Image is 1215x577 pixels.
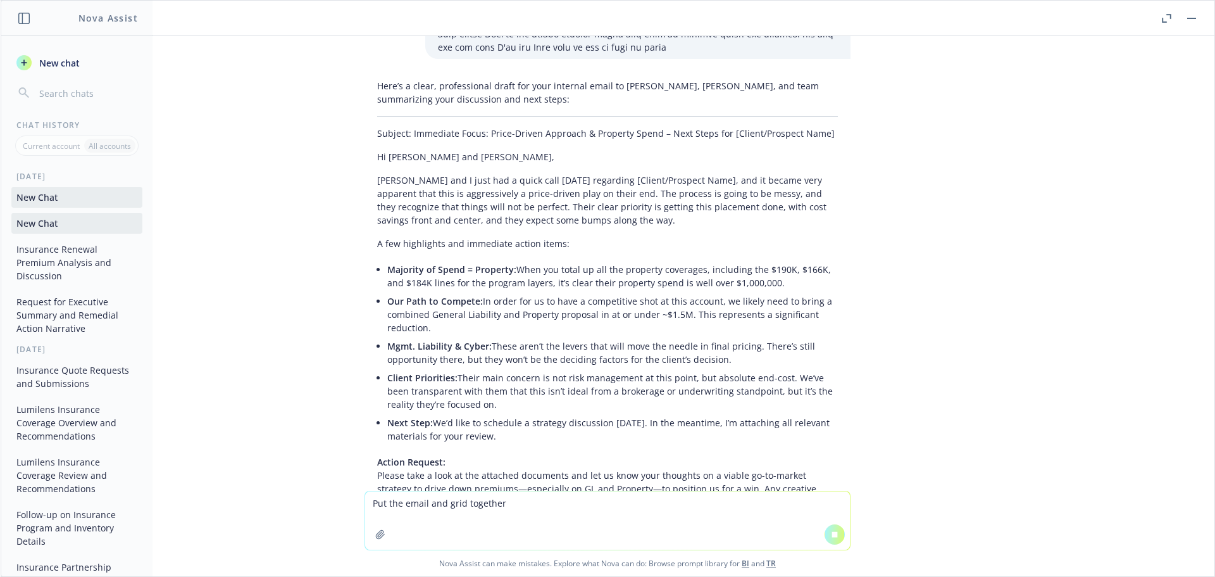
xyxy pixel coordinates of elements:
[387,337,838,369] li: These aren’t the levers that will move the needle in final pricing. There’s still opportunity the...
[387,260,838,292] li: When you total up all the property coverages, including the $190K, $166K, and $184K lines for the...
[766,558,776,569] a: TR
[11,360,142,394] button: Insurance Quote Requests and Submissions
[387,414,838,445] li: We’d like to schedule a strategy discussion [DATE]. In the meantime, I’m attaching all relevant m...
[742,558,749,569] a: BI
[377,150,838,163] p: Hi [PERSON_NAME] and [PERSON_NAME],
[23,141,80,151] p: Current account
[89,141,131,151] p: All accounts
[1,120,153,130] div: Chat History
[377,79,838,106] p: Here’s a clear, professional draft for your internal email to [PERSON_NAME], [PERSON_NAME], and t...
[11,504,142,552] button: Follow-up on Insurance Program and Inventory Details
[387,295,483,307] span: Our Path to Compete:
[1,171,153,182] div: [DATE]
[11,51,142,74] button: New chat
[387,372,458,384] span: Client Priorities:
[387,263,516,276] span: Majority of Spend = Property:
[11,239,142,286] button: Insurance Renewal Premium Analysis and Discussion
[11,187,142,208] button: New Chat
[387,292,838,337] li: In order for us to have a competitive shot at this account, we likely need to bring a combined Ge...
[377,237,838,250] p: A few highlights and immediate action items:
[11,291,142,339] button: Request for Executive Summary and Remedial Action Narrative
[11,213,142,234] button: New Chat
[377,174,838,227] p: [PERSON_NAME] and I just had a quick call [DATE] regarding [Client/Prospect Name], and it became ...
[37,84,137,102] input: Search chats
[11,452,142,499] button: Lumilens Insurance Coverage Review and Recommendations
[377,127,838,140] p: Subject: Immediate Focus: Price-Driven Approach & Property Spend – Next Steps for [Client/Prospec...
[377,456,445,468] span: Action Request:
[387,417,433,429] span: Next Step:
[78,11,138,25] h1: Nova Assist
[377,455,838,522] p: Please take a look at the attached documents and let us know your thoughts on a viable go-to-mark...
[11,399,142,447] button: Lumilens Insurance Coverage Overview and Recommendations
[387,369,838,414] li: Their main concern is not risk management at this point, but absolute end-cost. We’ve been transp...
[6,550,1209,576] span: Nova Assist can make mistakes. Explore what Nova can do: Browse prompt library for and
[1,344,153,355] div: [DATE]
[37,56,80,70] span: New chat
[387,340,492,352] span: Mgmt. Liability & Cyber:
